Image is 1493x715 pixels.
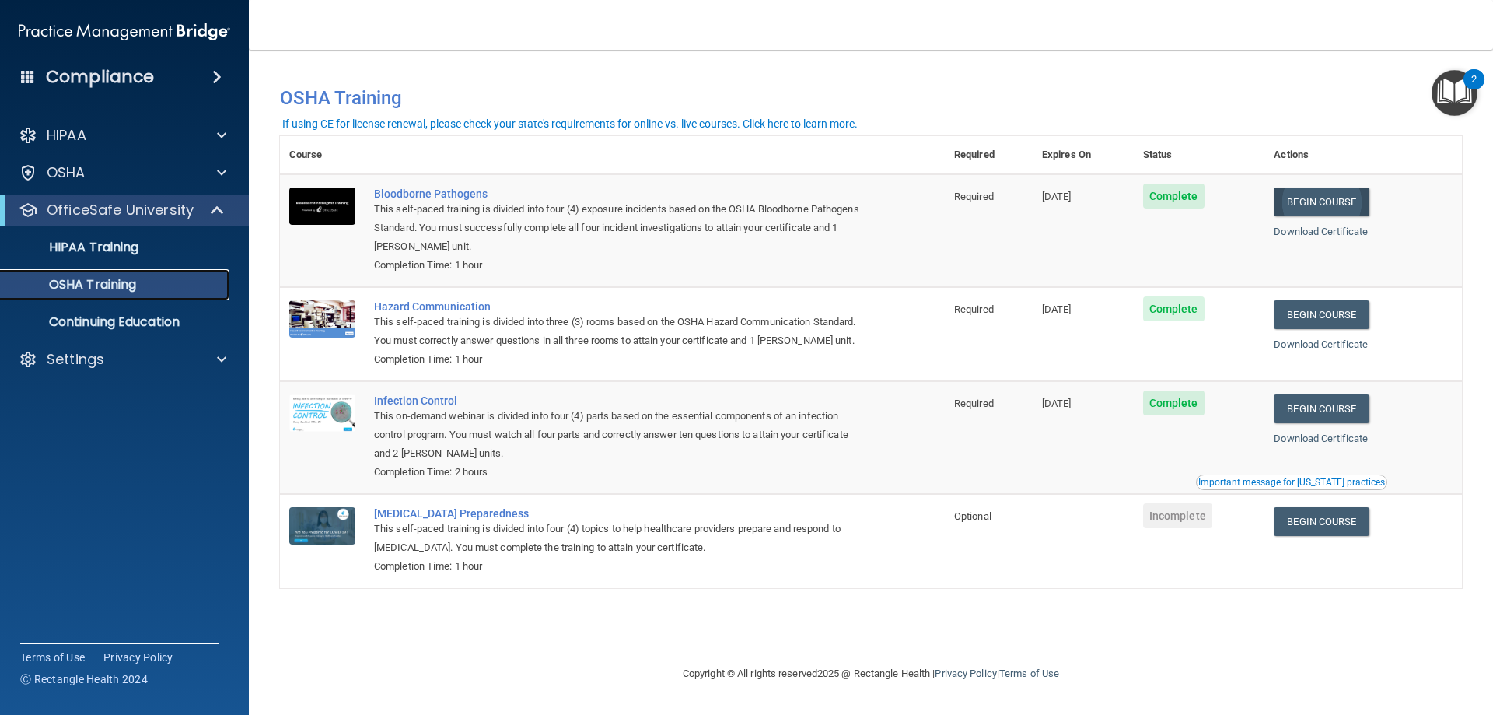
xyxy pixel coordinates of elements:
[19,16,230,47] img: PMB logo
[10,240,138,255] p: HIPAA Training
[374,463,867,482] div: Completion Time: 2 hours
[1471,79,1477,100] div: 2
[280,116,860,131] button: If using CE for license renewal, please check your state's requirements for online vs. live cours...
[46,66,154,88] h4: Compliance
[282,118,858,129] div: If using CE for license renewal, please check your state's requirements for online vs. live cours...
[10,277,136,293] p: OSHA Training
[47,350,104,369] p: Settings
[1143,184,1205,209] span: Complete
[374,350,867,369] div: Completion Time: 1 hour
[374,394,867,407] a: Infection Control
[1274,188,1369,216] a: Begin Course
[1274,226,1368,237] a: Download Certificate
[954,510,991,522] span: Optional
[103,650,173,665] a: Privacy Policy
[1042,191,1072,202] span: [DATE]
[1432,70,1477,116] button: Open Resource Center, 2 new notifications
[280,136,365,174] th: Course
[1033,136,1134,174] th: Expires On
[945,136,1033,174] th: Required
[374,313,867,350] div: This self-paced training is divided into three (3) rooms based on the OSHA Hazard Communication S...
[20,671,148,687] span: Ⓒ Rectangle Health 2024
[1274,338,1368,350] a: Download Certificate
[954,398,994,409] span: Required
[374,300,867,313] a: Hazard Communication
[10,314,222,330] p: Continuing Education
[374,188,867,200] a: Bloodborne Pathogens
[20,650,85,665] a: Terms of Use
[1274,394,1369,423] a: Begin Course
[280,87,1462,109] h4: OSHA Training
[1143,296,1205,321] span: Complete
[47,163,86,182] p: OSHA
[1274,433,1368,444] a: Download Certificate
[1143,503,1212,528] span: Incomplete
[999,668,1059,679] a: Terms of Use
[1042,398,1072,409] span: [DATE]
[374,256,867,275] div: Completion Time: 1 hour
[954,191,994,202] span: Required
[1198,478,1385,487] div: Important message for [US_STATE] practices
[1134,136,1265,174] th: Status
[1274,507,1369,536] a: Begin Course
[19,126,226,145] a: HIPAA
[374,520,867,557] div: This self-paced training is divided into four (4) topics to help healthcare providers prepare and...
[374,507,867,520] a: [MEDICAL_DATA] Preparedness
[47,201,194,219] p: OfficeSafe University
[374,407,867,463] div: This on-demand webinar is divided into four (4) parts based on the essential components of an inf...
[1042,303,1072,315] span: [DATE]
[374,557,867,576] div: Completion Time: 1 hour
[19,350,226,369] a: Settings
[1274,300,1369,329] a: Begin Course
[587,649,1155,699] div: Copyright © All rights reserved 2025 @ Rectangle Health | |
[19,201,226,219] a: OfficeSafe University
[1196,475,1387,490] button: Read this if you are a dental practitioner in the state of CA
[935,668,996,679] a: Privacy Policy
[374,200,867,256] div: This self-paced training is divided into four (4) exposure incidents based on the OSHA Bloodborne...
[1143,391,1205,415] span: Complete
[954,303,994,315] span: Required
[47,126,86,145] p: HIPAA
[1264,136,1462,174] th: Actions
[19,163,226,182] a: OSHA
